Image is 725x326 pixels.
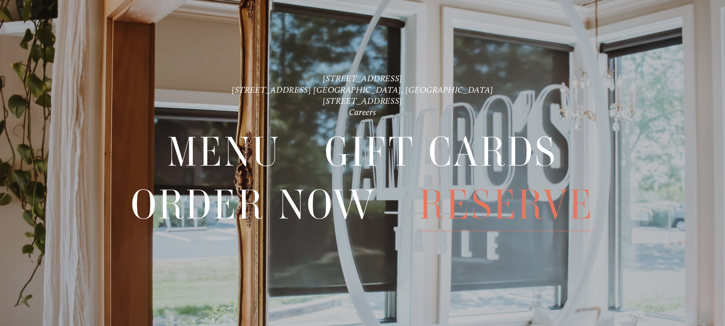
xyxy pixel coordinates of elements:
[323,96,402,106] a: [STREET_ADDRESS]
[323,73,402,84] a: [STREET_ADDRESS]
[232,85,493,95] a: [STREET_ADDRESS] [GEOGRAPHIC_DATA], [GEOGRAPHIC_DATA]
[167,126,281,178] a: Menu
[131,179,376,231] a: Order Now
[349,107,376,117] a: Careers
[419,179,594,231] a: Reserve
[325,126,558,178] a: Gift Cards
